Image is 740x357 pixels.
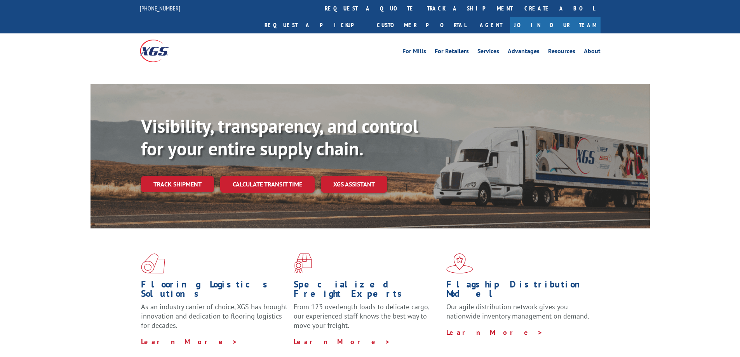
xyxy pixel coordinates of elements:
[141,280,288,302] h1: Flooring Logistics Solutions
[321,176,387,193] a: XGS ASSISTANT
[141,337,238,346] a: Learn More >
[435,48,469,57] a: For Retailers
[294,253,312,273] img: xgs-icon-focused-on-flooring-red
[141,302,287,330] span: As an industry carrier of choice, XGS has brought innovation and dedication to flooring logistics...
[259,17,371,33] a: Request a pickup
[141,253,165,273] img: xgs-icon-total-supply-chain-intelligence-red
[371,17,472,33] a: Customer Portal
[294,302,441,337] p: From 123 overlength loads to delicate cargo, our experienced staff knows the best way to move you...
[472,17,510,33] a: Agent
[141,114,418,160] b: Visibility, transparency, and control for your entire supply chain.
[140,4,180,12] a: [PHONE_NUMBER]
[220,176,315,193] a: Calculate transit time
[294,337,390,346] a: Learn More >
[402,48,426,57] a: For Mills
[141,176,214,192] a: Track shipment
[446,328,543,337] a: Learn More >
[446,302,589,320] span: Our agile distribution network gives you nationwide inventory management on demand.
[294,280,441,302] h1: Specialized Freight Experts
[584,48,601,57] a: About
[548,48,575,57] a: Resources
[508,48,540,57] a: Advantages
[477,48,499,57] a: Services
[446,280,593,302] h1: Flagship Distribution Model
[510,17,601,33] a: Join Our Team
[446,253,473,273] img: xgs-icon-flagship-distribution-model-red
